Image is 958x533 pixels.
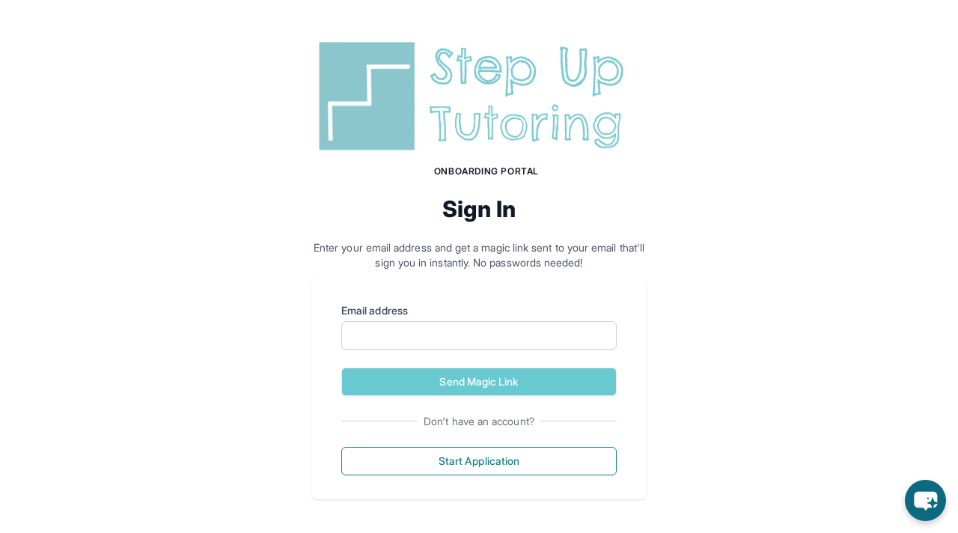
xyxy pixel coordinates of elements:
[341,447,617,475] button: Start Application
[341,368,617,396] button: Send Magic Link
[905,480,946,521] button: chat-button
[341,303,617,318] label: Email address
[326,165,647,177] h1: Onboarding Portal
[418,414,540,429] span: Don't have an account?
[311,36,647,156] img: Step Up Tutoring horizontal logo
[311,195,647,222] h2: Sign In
[311,240,647,270] p: Enter your email address and get a magic link sent to your email that'll sign you in instantly. N...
